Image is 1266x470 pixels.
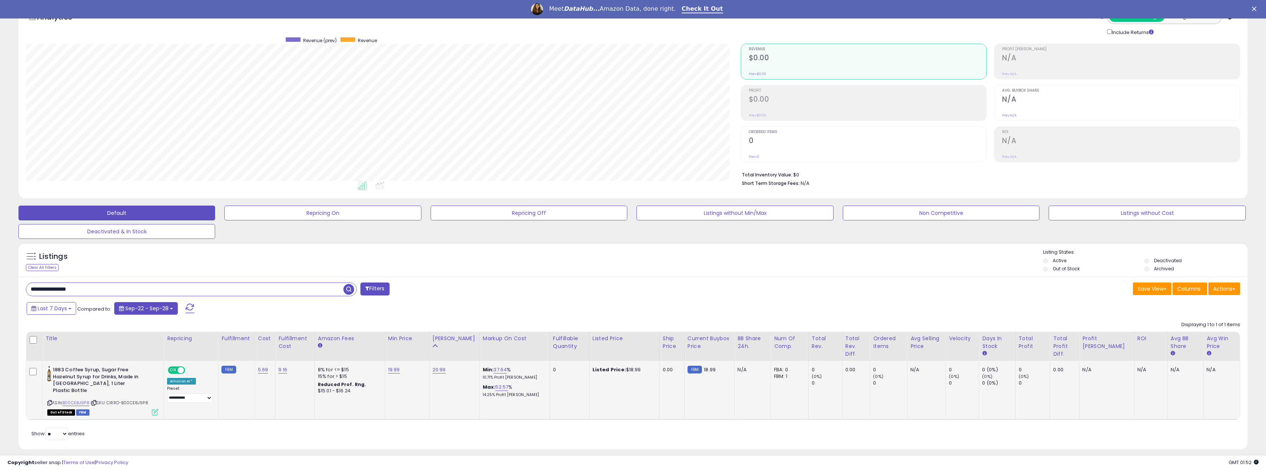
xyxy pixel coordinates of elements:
button: Repricing Off [431,206,627,220]
h2: N/A [1002,136,1240,146]
div: N/A [910,366,940,373]
div: 0 [949,366,979,373]
button: Filters [360,283,389,295]
div: 0.00 [1053,366,1073,373]
div: 0 [553,366,584,373]
div: Days In Stock [982,335,1012,350]
button: Repricing On [224,206,421,220]
button: Columns [1172,283,1207,295]
small: Amazon Fees. [318,342,322,349]
b: Min: [483,366,494,373]
div: $15.01 - $16.24 [318,388,379,394]
span: OFF [184,367,196,373]
div: Clear All Filters [26,264,59,271]
h2: N/A [1002,54,1240,64]
span: 18.99 [704,366,716,373]
h5: Listings [39,251,68,262]
div: Total Profit Diff. [1053,335,1076,358]
div: Meet Amazon Data, done right. [549,5,676,13]
span: Revenue [749,47,987,51]
span: N/A [801,180,810,187]
div: Amazon Fees [318,335,382,342]
b: Total Inventory Value: [742,172,792,178]
small: FBM [688,366,702,373]
span: Show: entries [31,430,85,437]
div: Ship Price [663,335,681,350]
div: Fulfillment Cost [278,335,311,350]
div: Repricing [167,335,215,342]
button: Default [18,206,215,220]
img: Profile image for Georgie [531,3,543,15]
div: 0 (0%) [982,380,1015,386]
small: Prev: 0 [749,155,759,159]
h2: $0.00 [749,95,987,105]
div: 0.00 [845,366,864,373]
small: Avg BB Share. [1171,350,1175,357]
div: N/A [1082,366,1128,373]
div: 0 (0%) [982,366,1015,373]
a: Privacy Policy [96,459,128,466]
i: DataHub... [564,5,600,12]
div: Avg Selling Price [910,335,943,350]
small: (0%) [1019,373,1029,379]
div: Title [45,335,161,342]
div: Total Profit [1019,335,1047,350]
p: Listing States: [1043,249,1248,256]
div: 0 [1019,366,1050,373]
div: 0 [1019,380,1050,386]
span: | SKU: CIRRO-B00CE8J9P8 [91,400,148,406]
b: Short Term Storage Fees: [742,180,800,186]
div: % [483,384,544,398]
label: Out of Stock [1053,266,1080,272]
a: 9.16 [278,366,287,373]
div: Listed Price [593,335,656,342]
small: Avg Win Price. [1206,350,1211,357]
li: $0 [742,170,1235,179]
div: N/A [737,366,765,373]
div: Close [1252,7,1259,11]
div: Include Returns [1102,28,1163,36]
div: Avg Win Price [1206,335,1237,350]
img: 31rluX3xeGL._SL40_.jpg [47,366,51,381]
small: FBM [221,366,236,373]
a: 19.99 [388,366,400,373]
small: (0%) [812,373,822,379]
span: Sep-22 - Sep-28 [125,305,169,312]
div: Total Rev. [812,335,839,350]
span: Revenue (prev) [303,37,337,44]
span: All listings that are currently out of stock and unavailable for purchase on Amazon [47,409,75,416]
div: 15% for > $15 [318,373,379,380]
button: Listings without Min/Max [637,206,833,220]
div: Velocity [949,335,976,342]
div: 0.00 [663,366,679,373]
div: Preset: [167,386,213,403]
button: Listings without Cost [1049,206,1245,220]
a: B00CE8J9P8 [62,400,89,406]
div: 0 [873,366,907,373]
div: Profit [PERSON_NAME] [1082,335,1131,350]
button: Actions [1208,283,1240,295]
span: Compared to: [77,305,111,312]
div: Cost [258,335,272,342]
div: N/A [1137,366,1162,373]
div: Markup on Cost [483,335,547,342]
div: Fulfillment [221,335,251,342]
div: 0 [873,380,907,386]
div: 0 [949,380,979,386]
button: Sep-22 - Sep-28 [114,302,178,315]
label: Deactivated [1154,257,1182,264]
small: Prev: N/A [1002,72,1016,76]
div: Ordered Items [873,335,904,350]
a: 5.69 [258,366,268,373]
span: Columns [1177,285,1201,293]
small: (0%) [982,373,992,379]
small: Prev: N/A [1002,155,1016,159]
b: Reduced Prof. Rng. [318,381,366,388]
div: ASIN: [47,366,158,415]
div: Min Price [388,335,426,342]
button: Save View [1133,283,1171,295]
div: BB Share 24h. [737,335,768,350]
label: Archived [1154,266,1174,272]
span: Avg. Buybox Share [1002,89,1240,93]
span: 2025-10-9 01:52 GMT [1229,459,1259,466]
